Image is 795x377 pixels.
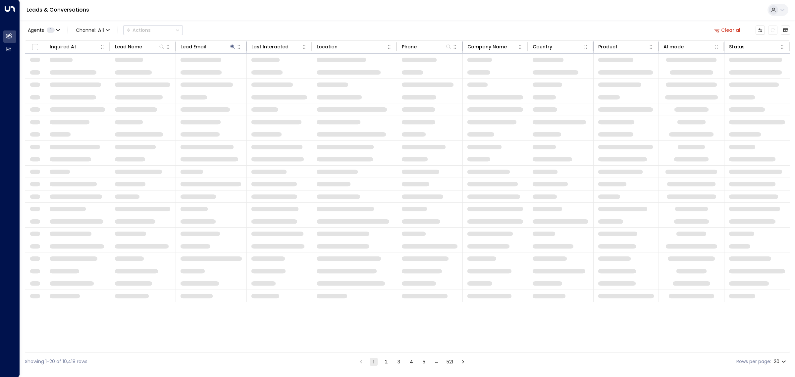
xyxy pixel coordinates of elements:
[420,358,428,366] button: Go to page 5
[533,43,552,51] div: Country
[73,26,112,35] span: Channel:
[395,358,403,366] button: Go to page 3
[251,43,301,51] div: Last Interacted
[28,28,44,32] span: Agents
[729,43,779,51] div: Status
[251,43,289,51] div: Last Interacted
[357,357,467,366] nav: pagination navigation
[382,358,390,366] button: Go to page 2
[50,43,76,51] div: Inquired At
[663,43,684,51] div: AI mode
[26,6,89,14] a: Leads & Conversations
[25,358,87,365] div: Showing 1-20 of 10,418 rows
[598,43,617,51] div: Product
[115,43,142,51] div: Lead Name
[445,358,454,366] button: Go to page 521
[407,358,415,366] button: Go to page 4
[598,43,648,51] div: Product
[768,26,777,35] span: Refresh
[181,43,206,51] div: Lead Email
[181,43,236,51] div: Lead Email
[712,26,745,35] button: Clear all
[736,358,771,365] label: Rows per page:
[402,43,451,51] div: Phone
[115,43,165,51] div: Lead Name
[756,26,765,35] button: Customize
[663,43,713,51] div: AI mode
[123,25,183,35] button: Actions
[433,358,441,366] div: …
[123,25,183,35] div: Button group with a nested menu
[729,43,745,51] div: Status
[781,26,790,35] button: Archived Leads
[467,43,507,51] div: Company Name
[47,27,55,33] span: 1
[402,43,417,51] div: Phone
[370,358,378,366] button: page 1
[126,27,151,33] div: Actions
[25,26,62,35] button: Agents1
[467,43,517,51] div: Company Name
[774,357,787,366] div: 20
[50,43,99,51] div: Inquired At
[317,43,338,51] div: Location
[73,26,112,35] button: Channel:All
[317,43,386,51] div: Location
[459,358,467,366] button: Go to next page
[98,27,104,33] span: All
[533,43,582,51] div: Country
